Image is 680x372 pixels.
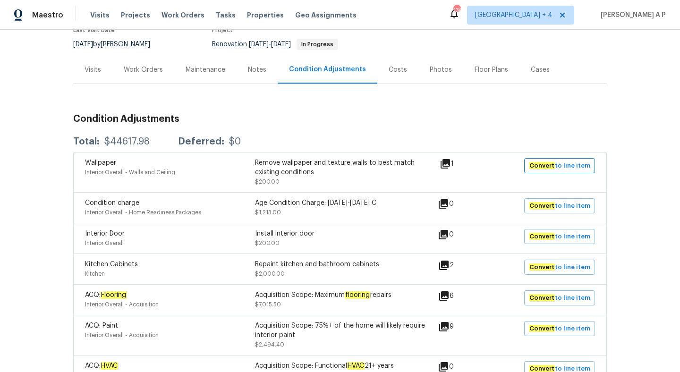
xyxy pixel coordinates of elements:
[248,65,266,75] div: Notes
[104,137,150,146] div: $44617.98
[85,169,175,175] span: Interior Overall - Walls and Ceiling
[255,260,425,269] div: Repaint kitchen and bathroom cabinets
[529,202,555,209] em: Convert
[216,12,236,18] span: Tasks
[529,233,555,240] em: Convert
[597,10,666,20] span: [PERSON_NAME] A P
[85,291,127,299] span: ACQ:
[271,41,291,48] span: [DATE]
[85,261,138,268] span: Kitchen Cabinets
[438,290,484,302] div: 6
[255,179,280,185] span: $200.00
[255,198,425,208] div: Age Condition Charge: [DATE]-[DATE] C
[524,260,595,275] button: Convertto line item
[524,321,595,336] button: Convertto line item
[524,158,595,173] button: Convertto line item
[529,294,555,301] em: Convert
[453,6,460,15] div: 136
[255,342,284,347] span: $2,494.40
[85,240,124,246] span: Interior Overall
[73,41,93,48] span: [DATE]
[529,325,555,332] em: Convert
[73,114,607,124] h3: Condition Adjustments
[212,27,233,33] span: Project
[85,271,105,277] span: Kitchen
[475,65,508,75] div: Floor Plans
[529,323,590,334] span: to line item
[529,162,555,169] em: Convert
[529,231,590,242] span: to line item
[255,361,425,371] div: Acquisition Scope: Functional 21+ years
[85,210,201,215] span: Interior Overall - Home Readiness Packages
[73,39,161,50] div: by [PERSON_NAME]
[161,10,204,20] span: Work Orders
[524,290,595,305] button: Convertto line item
[529,161,590,171] span: to line item
[524,198,595,213] button: Convertto line item
[247,10,284,20] span: Properties
[85,160,116,166] span: Wallpaper
[121,10,150,20] span: Projects
[73,27,115,33] span: Last Visit Date
[101,362,118,370] em: HVAC
[529,293,590,304] span: to line item
[524,229,595,244] button: Convertto line item
[438,321,484,332] div: 9
[255,210,281,215] span: $1,213.00
[85,362,118,370] span: ACQ:
[85,322,118,329] span: ACQ: Paint
[212,41,338,48] span: Renovation
[249,41,269,48] span: [DATE]
[85,302,159,307] span: Interior Overall - Acquisition
[255,302,281,307] span: $7,015.50
[347,362,365,370] em: HVAC
[389,65,407,75] div: Costs
[85,332,159,338] span: Interior Overall - Acquisition
[255,290,425,300] div: Acquisition Scope: Maximum repairs
[255,229,425,238] div: Install interior door
[475,10,552,20] span: [GEOGRAPHIC_DATA] + 4
[178,137,224,146] div: Deferred:
[440,158,484,169] div: 1
[124,65,163,75] div: Work Orders
[85,65,101,75] div: Visits
[255,158,425,177] div: Remove wallpaper and texture walls to best match existing conditions
[529,201,590,211] span: to line item
[255,271,285,277] span: $2,000.00
[438,260,484,271] div: 2
[85,200,139,206] span: Condition charge
[229,137,241,146] div: $0
[529,262,590,273] span: to line item
[249,41,291,48] span: -
[255,321,425,340] div: Acquisition Scope: 75%+ of the home will likely require interior paint
[289,65,366,74] div: Condition Adjustments
[529,263,555,271] em: Convert
[186,65,225,75] div: Maintenance
[295,10,357,20] span: Geo Assignments
[90,10,110,20] span: Visits
[32,10,63,20] span: Maestro
[101,291,127,299] em: Flooring
[85,230,125,237] span: Interior Door
[529,365,555,372] em: Convert
[345,291,370,299] em: flooring
[438,198,484,210] div: 0
[297,42,337,47] span: In Progress
[430,65,452,75] div: Photos
[438,229,484,240] div: 0
[255,240,280,246] span: $200.00
[73,137,100,146] div: Total:
[531,65,550,75] div: Cases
